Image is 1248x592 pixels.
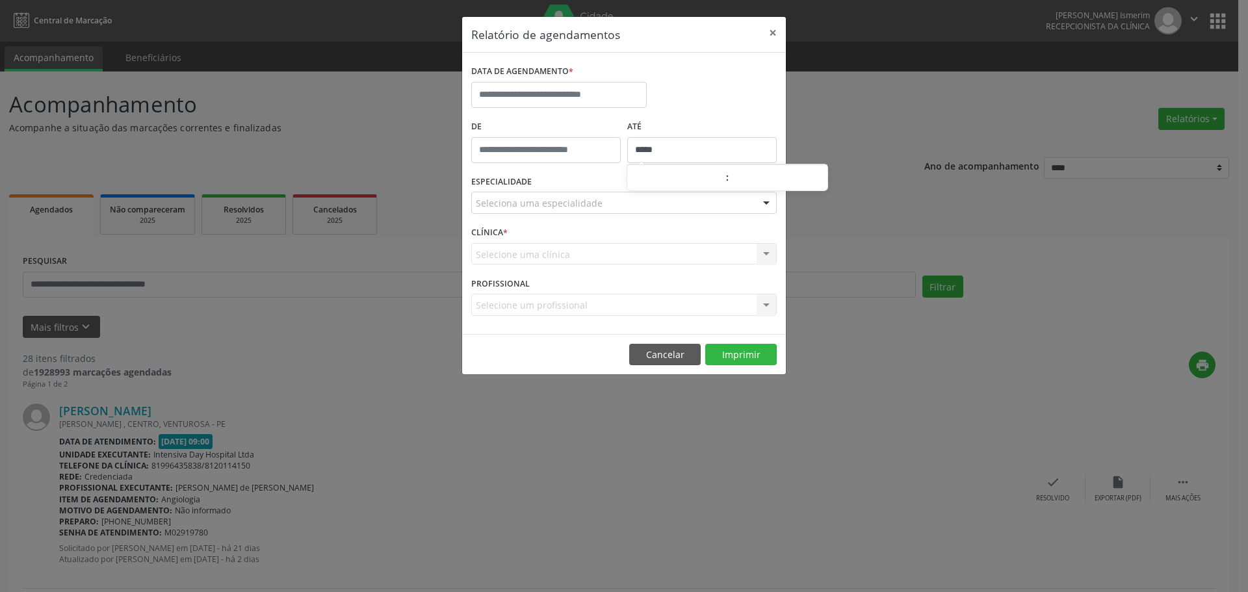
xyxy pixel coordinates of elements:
[471,26,620,43] h5: Relatório de agendamentos
[627,166,725,192] input: Hour
[471,117,621,137] label: De
[471,172,532,192] label: ESPECIALIDADE
[476,196,603,210] span: Seleciona uma especialidade
[471,274,530,294] label: PROFISSIONAL
[729,166,827,192] input: Minute
[705,344,777,366] button: Imprimir
[760,17,786,49] button: Close
[471,223,508,243] label: CLÍNICA
[627,117,777,137] label: ATÉ
[629,344,701,366] button: Cancelar
[471,62,573,82] label: DATA DE AGENDAMENTO
[725,164,729,190] span: :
